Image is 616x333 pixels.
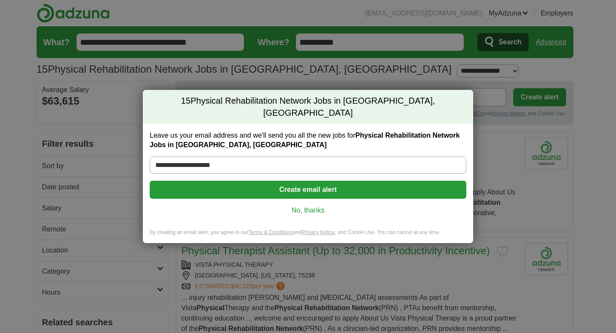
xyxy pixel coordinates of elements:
div: By creating an email alert, you agree to our and , and Cookie Use. You can cancel at any time. [143,229,473,243]
label: Leave us your email address and we'll send you all the new jobs for [150,131,466,150]
strong: Physical Rehabilitation Network Jobs in [GEOGRAPHIC_DATA], [GEOGRAPHIC_DATA] [150,132,460,148]
h2: Physical Rehabilitation Network Jobs in [GEOGRAPHIC_DATA], [GEOGRAPHIC_DATA] [143,90,473,124]
span: 15 [181,95,191,107]
a: No, thanks [157,206,459,215]
a: Privacy Notice [302,229,335,235]
button: Create email alert [150,181,466,199]
a: Terms & Conditions [248,229,293,235]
